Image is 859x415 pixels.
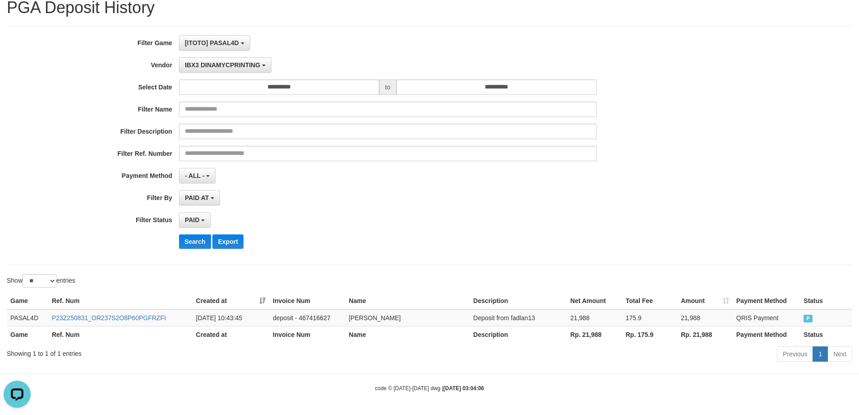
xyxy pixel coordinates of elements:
strong: [DATE] 03:04:06 [443,385,484,392]
th: Invoice Num [269,326,345,343]
td: deposit - 467416627 [269,309,345,326]
th: Rp. 21,988 [677,326,733,343]
button: PAID AT [179,190,220,205]
span: to [379,79,396,95]
th: Rp. 21,988 [567,326,622,343]
button: Open LiveChat chat widget [4,4,31,31]
th: Name [345,293,470,309]
label: Show entries [7,274,75,288]
th: Payment Method [733,326,800,343]
a: Previous [777,346,813,362]
td: [DATE] 10:43:45 [193,309,269,326]
small: code © [DATE]-[DATE] dwg | [375,385,484,392]
td: Deposit from fadlan13 [470,309,567,326]
span: PAID AT [185,194,209,201]
button: [ITOTO] PASAL4D [179,35,250,51]
th: Game [7,326,48,343]
a: Next [827,346,852,362]
th: Status [800,326,852,343]
th: Amount: activate to sort column ascending [677,293,733,309]
td: 175.9 [622,309,677,326]
span: - ALL - [185,172,205,179]
th: Rp. 175.9 [622,326,677,343]
th: Created at: activate to sort column ascending [193,293,269,309]
th: Ref. Num [48,293,193,309]
th: Status [800,293,852,309]
span: PAID [185,216,199,224]
div: Showing 1 to 1 of 1 entries [7,345,351,358]
button: IBX3 DINAMYCPRINTING [179,57,271,73]
span: PAID [804,315,813,322]
button: - ALL - [179,168,216,183]
button: PAID [179,212,211,228]
th: Invoice Num [269,293,345,309]
th: Game [7,293,48,309]
td: 21,988 [567,309,622,326]
button: Export [212,234,243,249]
button: Search [179,234,211,249]
a: P23Z250831_OR237S2O8P60PGFRZFI [52,314,166,322]
span: [ITOTO] PASAL4D [185,39,239,47]
td: [PERSON_NAME] [345,309,470,326]
th: Net Amount [567,293,622,309]
th: Total Fee [622,293,677,309]
td: QRIS Payment [733,309,800,326]
th: Description [470,293,567,309]
select: Showentries [23,274,56,288]
th: Description [470,326,567,343]
a: 1 [813,346,828,362]
th: Created at [193,326,269,343]
th: Payment Method [733,293,800,309]
td: 21,988 [677,309,733,326]
th: Ref. Num [48,326,193,343]
td: PASAL4D [7,309,48,326]
span: IBX3 DINAMYCPRINTING [185,61,260,69]
th: Name [345,326,470,343]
